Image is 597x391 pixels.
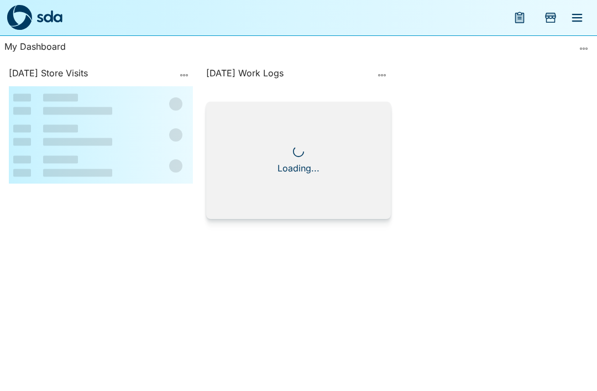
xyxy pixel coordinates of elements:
[575,40,593,58] button: more
[537,4,564,31] button: Add Store Visit
[206,66,370,84] div: [DATE] Work Logs
[9,66,173,84] div: [DATE] Store Visits
[277,161,320,175] div: Loading...
[7,5,32,30] img: sda-logo-dark.svg
[36,10,62,23] img: sda-logotype.svg
[564,4,590,31] button: menu
[4,40,575,58] div: My Dashboard
[506,4,533,31] button: menu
